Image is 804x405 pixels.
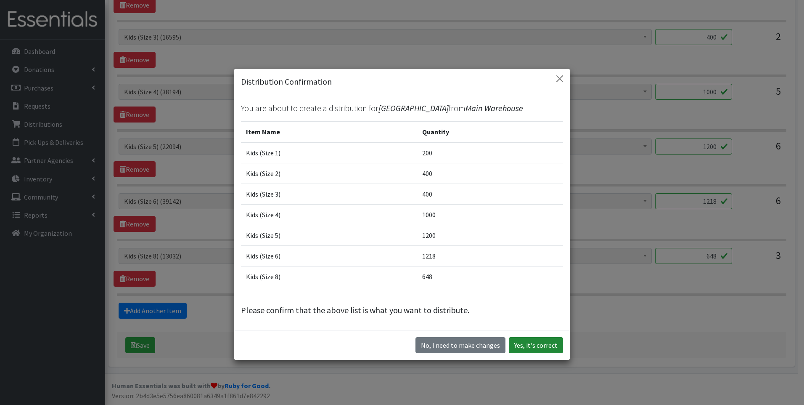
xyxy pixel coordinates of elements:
td: Kids (Size 6) [241,246,417,266]
td: 400 [417,163,563,184]
td: Kids (Size 5) [241,225,417,246]
span: [GEOGRAPHIC_DATA] [378,103,449,113]
td: 1200 [417,225,563,246]
span: Main Warehouse [465,103,523,113]
button: Close [553,72,566,85]
p: Please confirm that the above list is what you want to distribute. [241,304,563,317]
button: Yes, it's correct [509,337,563,353]
p: You are about to create a distribution for from [241,102,563,115]
td: 400 [417,184,563,205]
th: Item Name [241,122,417,143]
th: Quantity [417,122,563,143]
td: Kids (Size 2) [241,163,417,184]
td: Kids (Size 8) [241,266,417,287]
td: 1000 [417,205,563,225]
td: Kids (Size 1) [241,142,417,163]
td: 1218 [417,246,563,266]
td: Kids (Size 3) [241,184,417,205]
td: 200 [417,142,563,163]
td: Kids (Size 4) [241,205,417,225]
td: 648 [417,266,563,287]
h5: Distribution Confirmation [241,75,332,88]
button: No I need to make changes [415,337,505,353]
